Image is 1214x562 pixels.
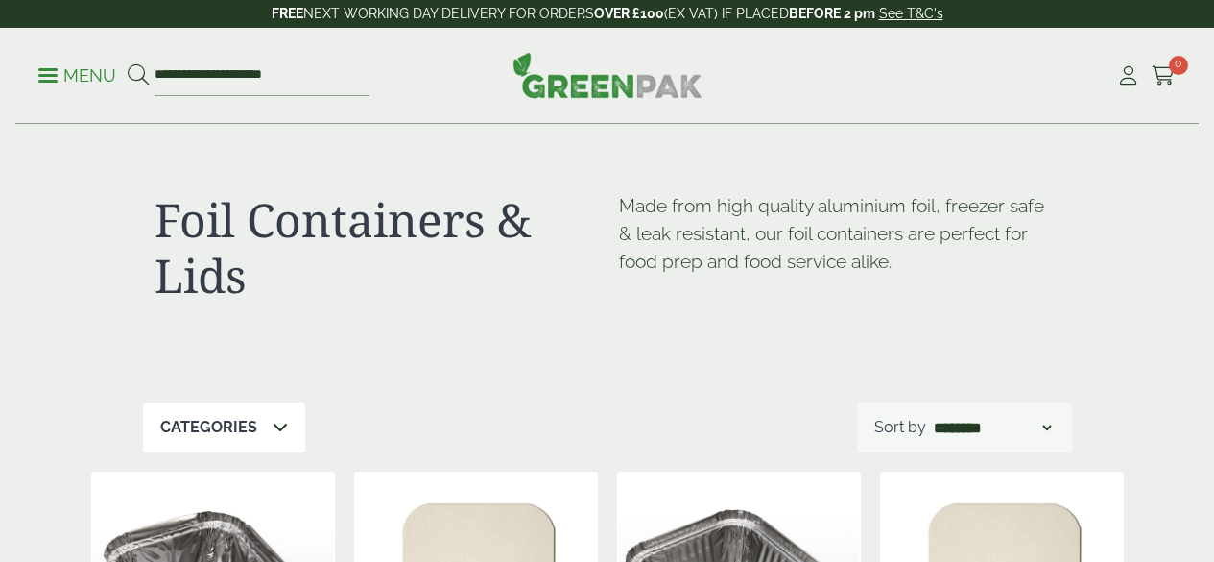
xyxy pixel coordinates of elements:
[160,416,257,439] p: Categories
[879,6,943,21] a: See T&C's
[594,6,664,21] strong: OVER £100
[1116,66,1140,86] i: My Account
[930,416,1055,439] select: Shop order
[38,64,116,87] p: Menu
[272,6,303,21] strong: FREE
[619,192,1060,275] p: Made from high quality aluminium foil, freezer safe & leak resistant, our foil containers are per...
[512,52,702,98] img: GreenPak Supplies
[38,64,116,84] a: Menu
[874,416,926,439] p: Sort by
[789,6,875,21] strong: BEFORE 2 pm
[1152,61,1176,90] a: 0
[1152,66,1176,86] i: Cart
[1169,56,1188,75] span: 0
[155,192,596,303] h1: Foil Containers & Lids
